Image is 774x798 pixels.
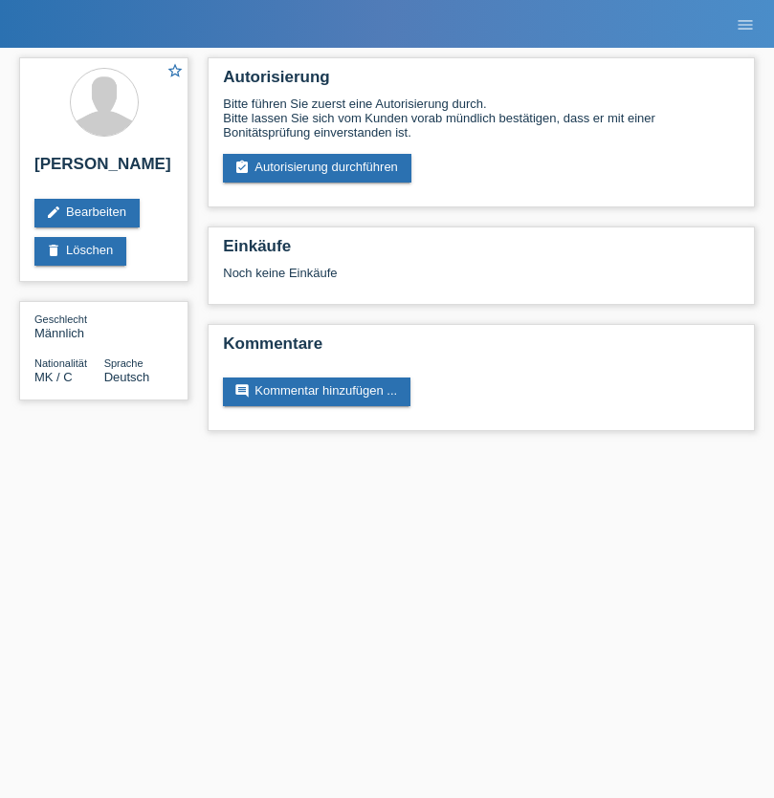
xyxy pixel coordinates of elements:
[223,68,740,97] h2: Autorisierung
[736,15,755,34] i: menu
[46,243,61,258] i: delete
[234,383,250,399] i: comment
[223,266,740,294] div: Noch keine Einkäufe
[166,62,184,79] i: star_border
[223,237,740,266] h2: Einkäufe
[234,160,250,175] i: assignment_turned_in
[104,370,150,384] span: Deutsch
[34,237,126,266] a: deleteLöschen
[223,377,410,406] a: commentKommentar hinzufügen ...
[166,62,184,82] a: star_border
[34,357,87,369] span: Nationalität
[46,205,61,220] i: edit
[223,97,740,140] div: Bitte führen Sie zuerst eine Autorisierung durch. Bitte lassen Sie sich vom Kunden vorab mündlich...
[223,154,411,183] a: assignment_turned_inAutorisierung durchführen
[34,155,173,183] h2: [PERSON_NAME]
[34,370,73,384] span: Mazedonien / C / 06.08.2021
[726,18,764,30] a: menu
[223,334,740,363] h2: Kommentare
[104,357,144,369] span: Sprache
[34,312,104,340] div: Männlich
[34,199,140,227] a: editBearbeiten
[34,313,87,325] span: Geschlecht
